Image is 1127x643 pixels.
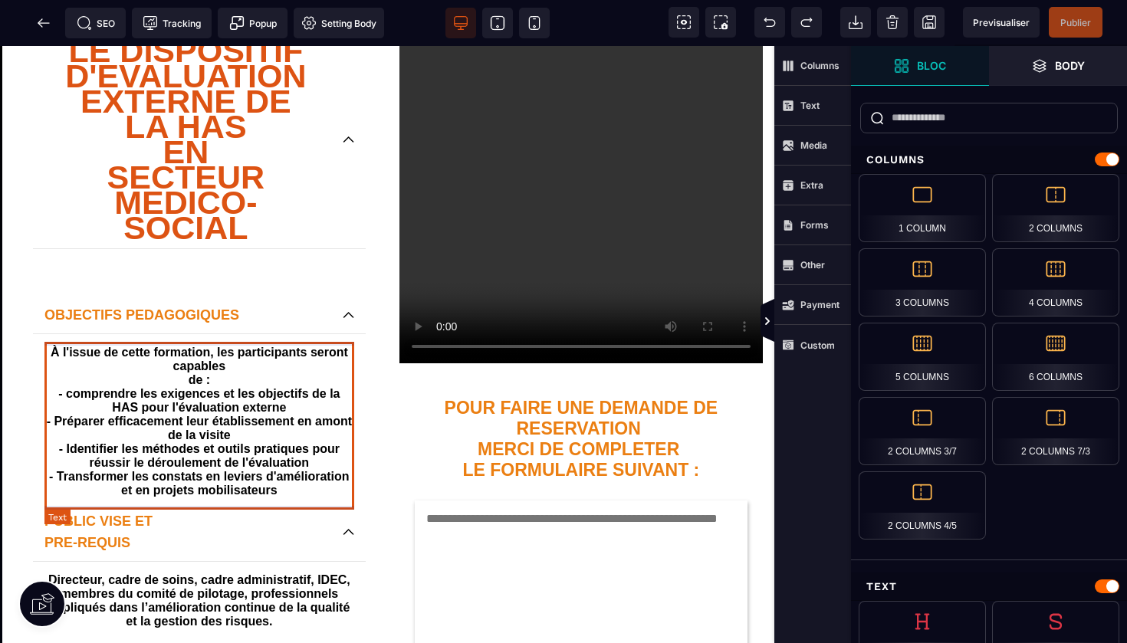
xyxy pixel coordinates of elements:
div: 1 Column [859,174,986,242]
div: 2 Columns 7/3 [992,397,1119,465]
text: Directeur, cadre de soins, cadre administratif, IDEC, membres du comité de pilotage, professionne... [44,523,354,586]
div: 2 Columns 4/5 [859,471,986,540]
span: Popup [229,15,277,31]
text: À l'issue de cette formation, les participants seront capables de : - comprendre les exigences et... [44,296,354,455]
span: View components [669,7,699,38]
strong: Body [1055,60,1085,71]
p: OBJECTIFS PEDAGOGIQUES [44,258,327,280]
div: 2 Columns [992,174,1119,242]
strong: Other [800,259,825,271]
div: 2 Columns 3/7 [859,397,986,465]
b: POUR FAIRE UNE DEMANDE DE RESERVATION MERCI DE COMPLETER LE FORMULAIRE SUIVANT : [445,352,723,434]
span: Open Layer Manager [989,46,1127,86]
span: Preview [963,7,1040,38]
div: Text [851,572,1127,601]
span: Previsualiser [973,17,1030,28]
strong: Media [800,139,827,151]
strong: Text [800,100,820,111]
div: 4 Columns [992,248,1119,317]
div: 3 Columns [859,248,986,317]
span: Setting Body [301,15,376,31]
strong: Columns [800,60,839,71]
div: 5 Columns [859,323,986,391]
span: Publier [1060,17,1091,28]
p: PUBLIC VISE ET PRE-REQUIS [44,464,327,507]
span: SEO [77,15,115,31]
span: Screenshot [705,7,736,38]
div: 6 Columns [992,323,1119,391]
span: Open Blocks [851,46,989,86]
strong: Bloc [917,60,946,71]
strong: Forms [800,219,829,231]
strong: Payment [800,299,839,310]
p: DUREE ET MODALITES [44,594,327,615]
strong: Extra [800,179,823,191]
strong: Custom [800,340,835,351]
div: Columns [851,146,1127,174]
span: Tracking [143,15,201,31]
